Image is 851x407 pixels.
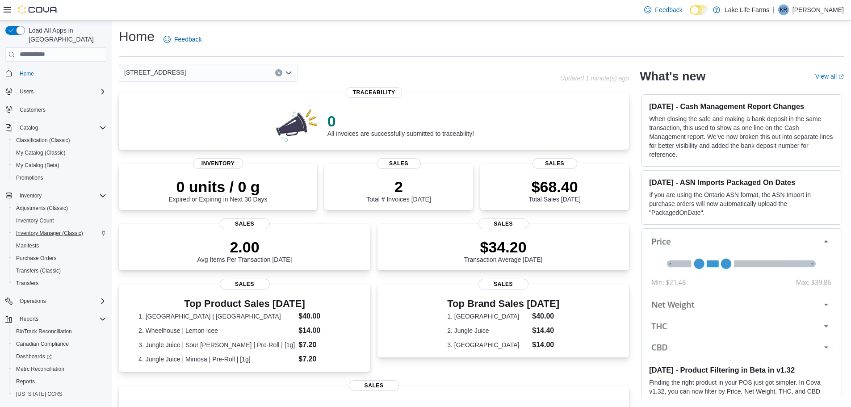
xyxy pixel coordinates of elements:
[16,296,106,306] span: Operations
[9,338,110,350] button: Canadian Compliance
[13,172,47,183] a: Promotions
[346,87,402,98] span: Traceability
[528,178,580,196] p: $68.40
[16,280,38,287] span: Transfers
[174,35,201,44] span: Feedback
[725,4,769,15] p: Lake Life Farms
[532,311,559,322] dd: $40.00
[160,30,205,48] a: Feedback
[20,298,46,305] span: Operations
[16,86,106,97] span: Users
[16,205,68,212] span: Adjustments (Classic)
[285,69,292,76] button: Open list of options
[366,178,431,196] p: 2
[16,105,49,115] a: Customers
[13,389,66,399] a: [US_STATE] CCRS
[792,4,844,15] p: [PERSON_NAME]
[528,178,580,203] div: Total Sales [DATE]
[16,328,72,335] span: BioTrack Reconciliation
[16,390,63,398] span: [US_STATE] CCRS
[16,174,43,181] span: Promotions
[13,376,106,387] span: Reports
[13,351,55,362] a: Dashboards
[13,364,68,374] a: Metrc Reconciliation
[13,203,71,214] a: Adjustments (Classic)
[2,295,110,307] button: Operations
[220,218,270,229] span: Sales
[13,253,106,264] span: Purchase Orders
[16,255,57,262] span: Purchase Orders
[13,172,106,183] span: Promotions
[9,264,110,277] button: Transfers (Classic)
[9,214,110,227] button: Inventory Count
[377,158,421,169] span: Sales
[9,134,110,147] button: Classification (Classic)
[193,158,243,169] span: Inventory
[16,353,52,360] span: Dashboards
[13,160,63,171] a: My Catalog (Beta)
[9,277,110,290] button: Transfers
[815,73,844,80] a: View allExternal link
[649,114,834,159] p: When closing the safe and making a bank deposit in the same transaction, this used to show as one...
[13,364,106,374] span: Metrc Reconciliation
[13,351,106,362] span: Dashboards
[464,238,543,263] div: Transaction Average [DATE]
[9,252,110,264] button: Purchase Orders
[9,159,110,172] button: My Catalog (Beta)
[327,112,474,130] p: 0
[16,190,45,201] button: Inventory
[9,388,110,400] button: [US_STATE] CCRS
[9,350,110,363] a: Dashboards
[13,265,106,276] span: Transfers (Classic)
[366,178,431,203] div: Total # Invoices [DATE]
[16,86,37,97] button: Users
[2,189,110,202] button: Inventory
[25,26,106,44] span: Load All Apps in [GEOGRAPHIC_DATA]
[690,5,708,15] input: Dark Mode
[16,267,61,274] span: Transfers (Classic)
[2,103,110,116] button: Customers
[138,326,295,335] dt: 2. Wheelhouse | Lemon Icee
[2,67,110,80] button: Home
[327,112,474,137] div: All invoices are successfully submitted to traceability!
[16,162,59,169] span: My Catalog (Beta)
[13,215,58,226] a: Inventory Count
[16,340,69,348] span: Canadian Compliance
[298,311,351,322] dd: $40.00
[532,340,559,350] dd: $14.00
[778,4,789,15] div: Kate Rossow
[197,238,292,256] p: 2.00
[640,69,705,84] h2: What's new
[2,85,110,98] button: Users
[124,67,186,78] span: [STREET_ADDRESS]
[16,314,42,324] button: Reports
[13,326,75,337] a: BioTrack Reconciliation
[532,158,577,169] span: Sales
[274,107,320,143] img: 0
[9,239,110,252] button: Manifests
[16,365,64,373] span: Metrc Reconciliation
[9,325,110,338] button: BioTrack Reconciliation
[13,339,106,349] span: Canadian Compliance
[13,228,106,239] span: Inventory Manager (Classic)
[16,190,106,201] span: Inventory
[20,70,34,77] span: Home
[13,135,74,146] a: Classification (Classic)
[2,313,110,325] button: Reports
[13,376,38,387] a: Reports
[13,228,87,239] a: Inventory Manager (Classic)
[169,178,268,196] p: 0 units / 0 g
[20,88,34,95] span: Users
[13,240,42,251] a: Manifests
[16,122,42,133] button: Catalog
[641,1,686,19] a: Feedback
[169,178,268,203] div: Expired or Expiring in Next 30 Days
[16,378,35,385] span: Reports
[16,230,83,237] span: Inventory Manager (Classic)
[649,102,834,111] h3: [DATE] - Cash Management Report Changes
[275,69,282,76] button: Clear input
[20,192,42,199] span: Inventory
[349,380,399,391] span: Sales
[16,122,106,133] span: Catalog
